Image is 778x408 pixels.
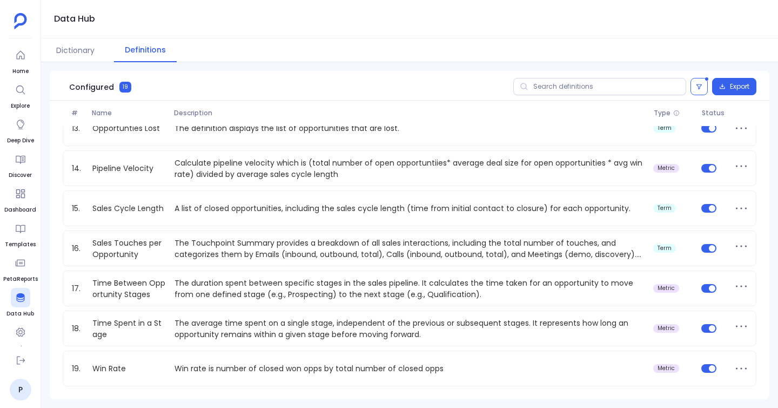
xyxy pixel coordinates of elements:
[68,323,88,334] span: 18.
[11,45,30,76] a: Home
[730,82,749,91] span: Export
[5,240,36,249] span: Templates
[658,205,672,212] span: term
[658,325,675,332] span: metric
[68,243,88,254] span: 16.
[68,123,88,134] span: 13.
[10,379,31,400] a: P
[67,109,88,117] span: #
[3,253,38,284] a: PetaReports
[88,163,158,174] a: Pipeline Velocity
[11,102,30,110] span: Explore
[6,310,34,318] span: Data Hub
[69,82,114,93] span: Configured
[4,206,36,214] span: Dashboard
[5,219,36,249] a: Templates
[88,278,170,299] a: Time Between Opportunity Stages
[170,109,649,117] span: Description
[654,109,670,117] span: Type
[658,245,672,252] span: term
[114,38,177,62] button: Definitions
[14,13,27,29] img: petavue logo
[170,123,649,134] p: The definition displays the list of opportunities that are lost.
[658,285,675,292] span: metric
[88,318,170,339] a: Time Spent in a Stage
[658,365,675,372] span: metric
[88,109,170,117] span: Name
[170,318,649,339] p: The average time spent on a single stage, independent of the previous or subsequent stages. It re...
[658,165,675,172] span: metric
[170,363,649,374] p: Win rate is number of closed won opps by total number of closed opps
[658,125,672,131] span: term
[513,78,686,95] input: Search definitions
[88,363,130,374] a: Win Rate
[68,363,88,374] span: 19.
[170,238,649,259] p: The Touchpoint Summary provides a breakdown of all sales interactions, including the total number...
[68,203,88,214] span: 15.
[9,149,32,180] a: Discover
[170,203,649,214] p: A list of closed opportunities, including the sales cycle length (time from initial contact to cl...
[68,283,88,294] span: 17.
[88,123,164,134] a: Opportunties Lost
[8,344,33,353] span: Settings
[3,275,38,284] span: PetaReports
[7,136,34,145] span: Deep Dive
[11,67,30,76] span: Home
[8,323,33,353] a: Settings
[9,171,32,180] span: Discover
[170,278,649,299] p: The duration spent between specific stages in the sales pipeline. It calculates the time taken fo...
[11,80,30,110] a: Explore
[54,11,95,27] h1: Data Hub
[697,109,732,117] span: Status
[119,82,131,93] span: 19
[170,157,649,179] p: Calculate pipeline velocity which is (total number of open opportuntiies* average deal size for o...
[7,115,34,145] a: Deep Dive
[88,238,170,259] a: Sales Touches per Opportunity
[6,288,34,318] a: Data Hub
[4,184,36,214] a: Dashboard
[68,163,88,174] span: 14.
[712,78,756,95] button: Export
[45,38,105,62] button: Dictionary
[88,203,168,214] a: Sales Cycle Length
